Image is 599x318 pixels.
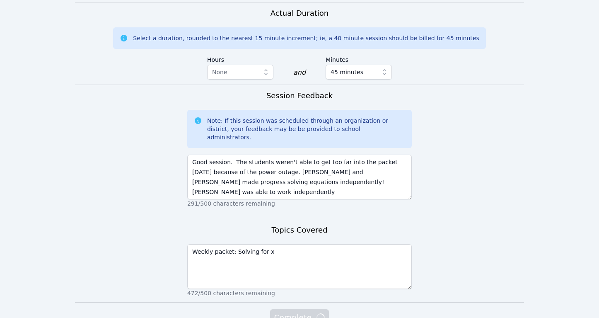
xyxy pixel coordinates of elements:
[187,155,412,199] textarea: Good session. The students weren't able to get too far into the packet [DATE] because of the powe...
[271,224,327,236] h3: Topics Covered
[293,68,306,78] div: and
[212,69,227,75] span: None
[271,7,328,19] h3: Actual Duration
[326,65,392,80] button: 45 minutes
[187,199,412,208] p: 291/500 characters remaining
[331,67,363,77] span: 45 minutes
[207,117,405,141] div: Note: If this session was scheduled through an organization or district, your feedback may be be ...
[133,34,479,42] div: Select a duration, rounded to the nearest 15 minute increment; ie, a 40 minute session should be ...
[187,244,412,289] textarea: Weekly packet: Solving for x
[187,289,412,297] p: 472/500 characters remaining
[207,52,273,65] label: Hours
[207,65,273,80] button: None
[266,90,333,102] h3: Session Feedback
[326,52,392,65] label: Minutes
